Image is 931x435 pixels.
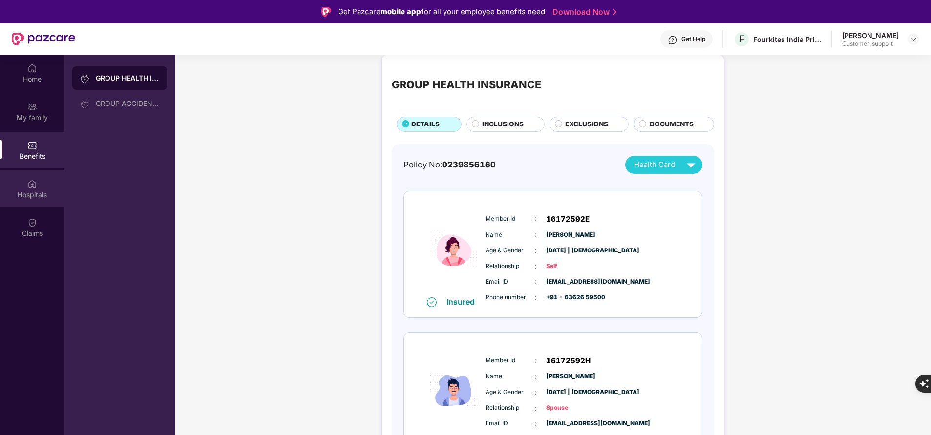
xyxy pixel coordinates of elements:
[12,33,75,45] img: New Pazcare Logo
[681,35,705,43] div: Get Help
[739,33,745,45] span: F
[534,387,536,398] span: :
[486,372,534,381] span: Name
[565,119,608,129] span: EXCLUSIONS
[910,35,917,43] img: svg+xml;base64,PHN2ZyBpZD0iRHJvcGRvd24tMzJ4MzIiIHhtbG5zPSJodHRwOi8vd3d3LnczLm9yZy8yMDAwL3N2ZyIgd2...
[546,213,590,225] span: 16172592E
[321,7,331,17] img: Logo
[403,158,496,171] div: Policy No:
[546,419,595,428] span: [EMAIL_ADDRESS][DOMAIN_NAME]
[546,246,595,255] span: [DATE] | [DEMOGRAPHIC_DATA]
[668,35,677,45] img: svg+xml;base64,PHN2ZyBpZD0iSGVscC0zMngzMiIgeG1sbnM9Imh0dHA6Ly93d3cudzMub3JnLzIwMDAvc3ZnIiB3aWR0aD...
[446,297,481,307] div: Insured
[486,293,534,302] span: Phone number
[842,31,899,40] div: [PERSON_NAME]
[486,419,534,428] span: Email ID
[442,160,496,169] span: 0239856160
[534,213,536,224] span: :
[486,356,534,365] span: Member Id
[534,261,536,271] span: :
[80,99,90,109] img: svg+xml;base64,PHN2ZyB3aWR0aD0iMjAiIGhlaWdodD0iMjAiIHZpZXdCb3g9IjAgMCAyMCAyMCIgZmlsbD0ibm9uZSIgeG...
[842,40,899,48] div: Customer_support
[482,119,524,129] span: INCLUSIONS
[27,102,37,112] img: svg+xml;base64,PHN2ZyB3aWR0aD0iMjAiIGhlaWdodD0iMjAiIHZpZXdCb3g9IjAgMCAyMCAyMCIgZmlsbD0ibm9uZSIgeG...
[546,372,595,381] span: [PERSON_NAME]
[546,277,595,287] span: [EMAIL_ADDRESS][DOMAIN_NAME]
[96,73,159,83] div: GROUP HEALTH INSURANCE
[392,76,541,93] div: GROUP HEALTH INSURANCE
[427,297,437,307] img: svg+xml;base64,PHN2ZyB4bWxucz0iaHR0cDovL3d3dy53My5vcmcvMjAwMC9zdmciIHdpZHRoPSIxNiIgaGVpZ2h0PSIxNi...
[486,214,534,224] span: Member Id
[534,229,536,240] span: :
[682,156,699,173] img: svg+xml;base64,PHN2ZyB4bWxucz0iaHR0cDovL3d3dy53My5vcmcvMjAwMC9zdmciIHZpZXdCb3g9IjAgMCAyNCAyNCIgd2...
[534,276,536,287] span: :
[546,355,591,367] span: 16172592H
[634,159,675,170] span: Health Card
[546,388,595,397] span: [DATE] | [DEMOGRAPHIC_DATA]
[534,245,536,256] span: :
[27,141,37,150] img: svg+xml;base64,PHN2ZyBpZD0iQmVuZWZpdHMiIHhtbG5zPSJodHRwOi8vd3d3LnczLm9yZy8yMDAwL3N2ZyIgd2lkdGg9Ij...
[381,7,421,16] strong: mobile app
[534,355,536,366] span: :
[27,63,37,73] img: svg+xml;base64,PHN2ZyBpZD0iSG9tZSIgeG1sbnM9Imh0dHA6Ly93d3cudzMub3JnLzIwMDAvc3ZnIiB3aWR0aD0iMjAiIG...
[613,7,616,17] img: Stroke
[625,156,702,174] button: Health Card
[80,74,90,83] img: svg+xml;base64,PHN2ZyB3aWR0aD0iMjAiIGhlaWdodD0iMjAiIHZpZXdCb3g9IjAgMCAyMCAyMCIgZmlsbD0ibm9uZSIgeG...
[486,262,534,271] span: Relationship
[546,262,595,271] span: Self
[552,7,614,17] a: Download Now
[338,6,545,18] div: Get Pazcare for all your employee benefits need
[534,418,536,429] span: :
[424,202,483,296] img: icon
[27,218,37,228] img: svg+xml;base64,PHN2ZyBpZD0iQ2xhaW0iIHhtbG5zPSJodHRwOi8vd3d3LnczLm9yZy8yMDAwL3N2ZyIgd2lkdGg9IjIwIi...
[486,277,534,287] span: Email ID
[534,372,536,382] span: :
[546,403,595,413] span: Spouse
[411,119,440,129] span: DETAILS
[486,403,534,413] span: Relationship
[486,230,534,240] span: Name
[546,293,595,302] span: +91 - 63626 59500
[534,292,536,303] span: :
[96,100,159,107] div: GROUP ACCIDENTAL INSURANCE
[27,179,37,189] img: svg+xml;base64,PHN2ZyBpZD0iSG9zcGl0YWxzIiB4bWxucz0iaHR0cDovL3d3dy53My5vcmcvMjAwMC9zdmciIHdpZHRoPS...
[486,388,534,397] span: Age & Gender
[546,230,595,240] span: [PERSON_NAME]
[486,246,534,255] span: Age & Gender
[534,403,536,414] span: :
[753,35,822,44] div: Fourkites India Private Limited
[650,119,694,129] span: DOCUMENTS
